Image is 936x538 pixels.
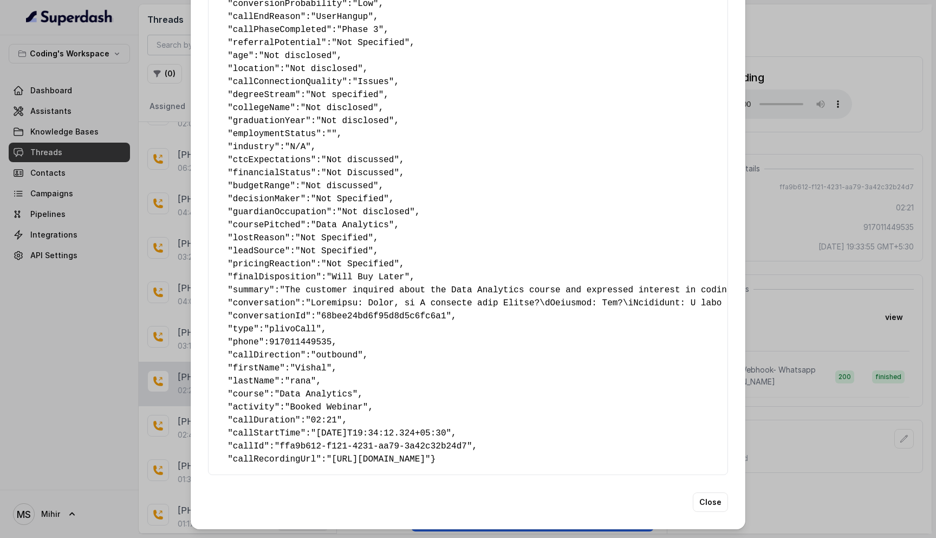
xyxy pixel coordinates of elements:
[285,142,311,152] span: "N/A"
[316,311,451,321] span: "68bee24bd6f95d8d5c6fc6a1"
[353,77,394,87] span: "Issues"
[301,181,379,191] span: "Not discussed"
[285,64,363,74] span: "Not disclosed"
[233,129,316,139] span: employmentStatus
[233,103,290,113] span: collegeName
[233,337,259,347] span: phone
[285,376,316,386] span: "rana"
[321,168,399,178] span: "Not Discussed"
[233,272,316,282] span: finalDisposition
[233,90,295,100] span: degreeStream
[311,194,389,204] span: "Not Specified"
[233,38,321,48] span: referralPotential
[311,12,373,22] span: "UserHangup"
[233,311,305,321] span: conversationId
[321,155,399,165] span: "Not discussed"
[321,259,399,269] span: "Not Specified"
[285,402,368,412] span: "Booked Webinar"
[233,142,275,152] span: industry
[693,492,728,512] button: Close
[275,389,358,399] span: "Data Analytics"
[295,246,373,256] span: "Not Specified"
[233,181,290,191] span: budgetRange
[233,25,327,35] span: callPhaseCompleted
[316,116,394,126] span: "Not disclosed"
[233,285,269,295] span: summary
[331,38,409,48] span: "Not Specified"
[327,129,337,139] span: ""
[233,12,301,22] span: callEndReason
[233,155,311,165] span: ctcExpectations
[233,454,316,464] span: callRecordingUrl
[233,194,301,204] span: decisionMaker
[233,428,301,438] span: callStartTime
[233,51,249,61] span: age
[233,350,301,360] span: callDirection
[290,363,331,373] span: "Vishal"
[233,389,264,399] span: course
[264,324,321,334] span: "plivoCall"
[305,90,383,100] span: "Not specified"
[311,220,394,230] span: "Data Analytics"
[233,77,342,87] span: callConnectionQuality
[233,441,264,451] span: callId
[305,415,342,425] span: "02:21"
[327,272,410,282] span: "Will Buy Later"
[337,207,415,217] span: "Not disclosed"
[327,454,431,464] span: "[URL][DOMAIN_NAME]"
[233,246,285,256] span: leadSource
[337,25,383,35] span: "Phase 3"
[233,402,275,412] span: activity
[233,116,305,126] span: graduationYear
[301,103,379,113] span: "Not disclosed"
[233,298,295,308] span: conversation
[233,64,275,74] span: location
[295,233,373,243] span: "Not Specified"
[233,207,327,217] span: guardianOccupation
[275,441,472,451] span: "ffa9b612-f121-4231-aa79-3a42c32b24d7"
[233,324,253,334] span: type
[311,350,363,360] span: "outbound"
[269,337,331,347] span: 917011449535
[233,376,275,386] span: lastName
[259,51,337,61] span: "Not disclosed"
[233,168,311,178] span: financialStatus
[233,415,295,425] span: callDuration
[233,220,301,230] span: coursePitched
[311,428,451,438] span: "[DATE]T19:34:12.324+05:30"
[233,233,285,243] span: lostReason
[233,259,311,269] span: pricingReaction
[233,363,279,373] span: firstName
